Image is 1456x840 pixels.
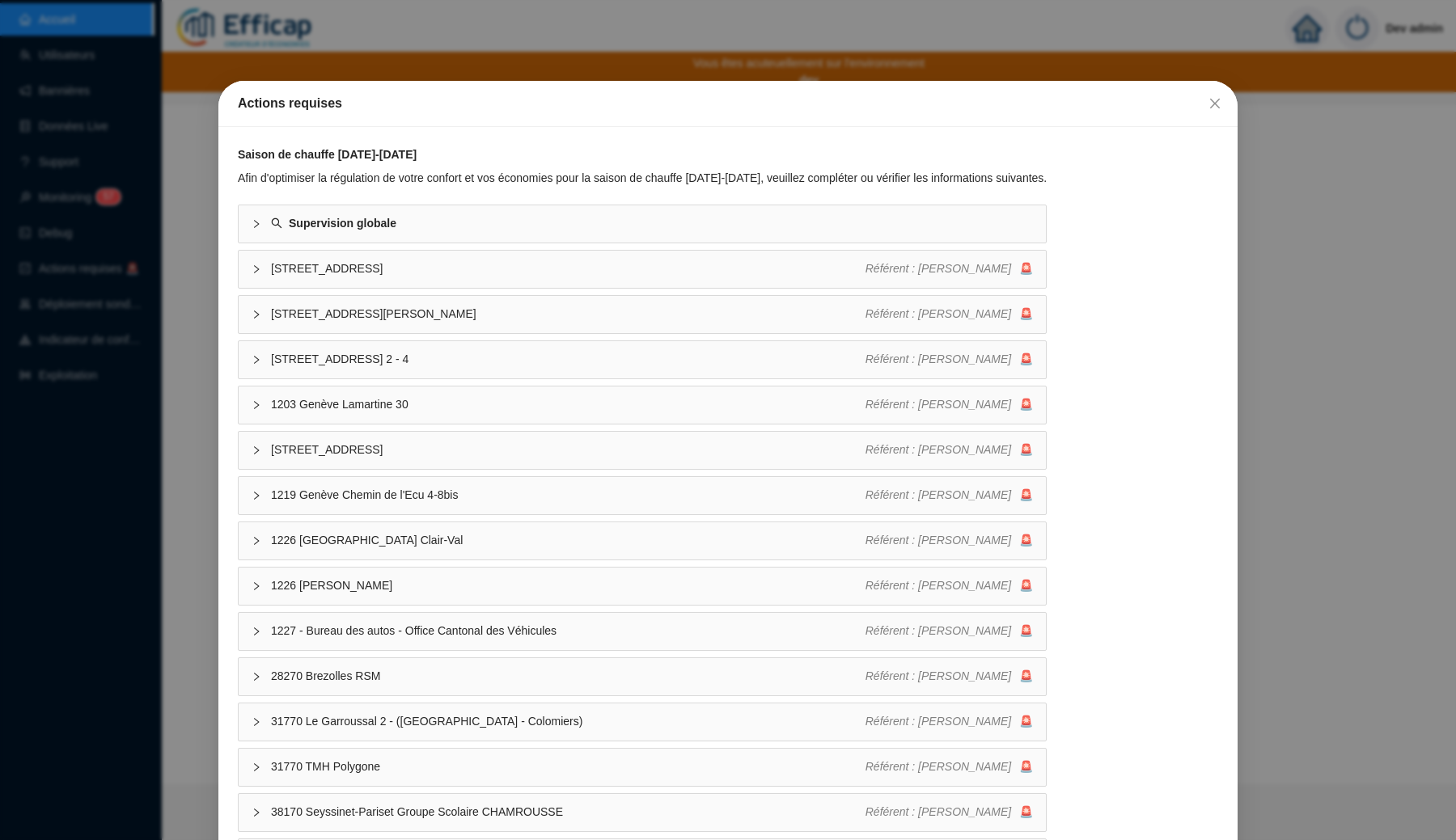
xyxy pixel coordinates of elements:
span: [STREET_ADDRESS][PERSON_NAME] [271,306,866,323]
span: collapsed [252,808,261,817]
span: search [271,217,282,229]
span: collapsed [252,581,261,591]
div: 🚨 [866,487,1034,504]
div: Supervision globale [239,205,1046,243]
span: Fermer [1202,97,1228,110]
strong: Supervision globale [289,217,396,230]
div: 28270 Brezolles RSMRéférent : [PERSON_NAME]🚨 [239,658,1046,695]
span: 38170 Seyssinet-Pariset Groupe Scolaire CHAMROUSSE [271,804,866,821]
div: 1227 - Bureau des autos - Office Cantonal des VéhiculesRéférent : [PERSON_NAME]🚨 [239,613,1046,650]
span: Référent : [PERSON_NAME] [866,262,1012,275]
span: 1203 Genève Lamartine 30 [271,396,866,413]
button: Close [1202,91,1228,116]
div: 🚨 [866,758,1034,775]
strong: Saison de chauffe [DATE]-[DATE] [238,148,417,161]
span: Référent : [PERSON_NAME] [866,398,1012,411]
div: [STREET_ADDRESS]Référent : [PERSON_NAME]🚨 [239,251,1046,288]
span: Référent : [PERSON_NAME] [866,443,1012,456]
div: 🚨 [866,260,1034,277]
span: Référent : [PERSON_NAME] [866,715,1012,728]
div: [STREET_ADDRESS]Référent : [PERSON_NAME]🚨 [239,432,1046,469]
div: Actions requises [238,94,1218,113]
div: 1203 Genève Lamartine 30Référent : [PERSON_NAME]🚨 [239,386,1046,424]
div: Afin d'optimiser la régulation de votre confort et vos économies pour la saison de chauffe [DATE]... [238,170,1047,187]
span: Référent : [PERSON_NAME] [866,579,1012,592]
div: 1219 Genève Chemin de l'Ecu 4-8bisRéférent : [PERSON_NAME]🚨 [239,477,1046,514]
span: 1219 Genève Chemin de l'Ecu 4-8bis [271,487,866,504]
span: Référent : [PERSON_NAME] [866,488,1012,501]
div: 1226 [PERSON_NAME]Référent : [PERSON_NAME]🚨 [239,568,1046,605]
span: Référent : [PERSON_NAME] [866,352,1012,365]
span: 31770 Le Garroussal 2 - ([GEOGRAPHIC_DATA] - Colomiers) [271,713,866,730]
div: 🚨 [866,804,1034,821]
span: collapsed [252,264,261,274]
div: 🚨 [866,623,1034,639]
div: 🚨 [866,441,1034,458]
div: 🚨 [866,396,1034,413]
span: Référent : [PERSON_NAME] [866,534,1012,547]
span: 1227 - Bureau des autos - Office Cantonal des Véhicules [271,623,866,639]
span: 31770 TMH Polygone [271,758,866,775]
span: collapsed [252,672,261,682]
div: 🚨 [866,532,1034,549]
span: collapsed [252,762,261,772]
span: collapsed [252,355,261,365]
span: collapsed [252,310,261,319]
div: 1226 [GEOGRAPHIC_DATA] Clair-ValRéférent : [PERSON_NAME]🚨 [239,522,1046,559]
div: 🚨 [866,577,1034,594]
span: 1226 [GEOGRAPHIC_DATA] Clair-Val [271,532,866,549]
span: [STREET_ADDRESS] [271,441,866,458]
span: collapsed [252,536,261,546]
span: 1226 [PERSON_NAME] [271,577,866,594]
div: [STREET_ADDRESS] 2 - 4Référent : [PERSON_NAME]🚨 [239,341,1046,378]
span: Référent : [PERSON_NAME] [866,624,1012,637]
div: 31770 TMH PolygoneRéférent : [PERSON_NAME]🚨 [239,749,1046,786]
div: 🚨 [866,668,1034,685]
div: 31770 Le Garroussal 2 - ([GEOGRAPHIC_DATA] - Colomiers)Référent : [PERSON_NAME]🚨 [239,703,1046,741]
span: collapsed [252,717,261,727]
span: [STREET_ADDRESS] 2 - 4 [271,351,866,368]
span: Référent : [PERSON_NAME] [866,669,1012,682]
span: [STREET_ADDRESS] [271,260,866,277]
span: collapsed [252,491,261,500]
span: Référent : [PERSON_NAME] [866,307,1012,320]
span: Référent : [PERSON_NAME] [866,760,1012,773]
span: 28270 Brezolles RSM [271,668,866,685]
span: close [1208,97,1221,110]
span: collapsed [252,219,261,229]
div: 38170 Seyssinet-Pariset Groupe Scolaire CHAMROUSSERéférent : [PERSON_NAME]🚨 [239,794,1046,831]
div: [STREET_ADDRESS][PERSON_NAME]Référent : [PERSON_NAME]🚨 [239,296,1046,333]
span: Référent : [PERSON_NAME] [866,805,1012,818]
div: 🚨 [866,713,1034,730]
span: collapsed [252,627,261,636]
span: collapsed [252,400,261,410]
div: 🚨 [866,306,1034,323]
span: collapsed [252,445,261,455]
div: 🚨 [866,351,1034,368]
